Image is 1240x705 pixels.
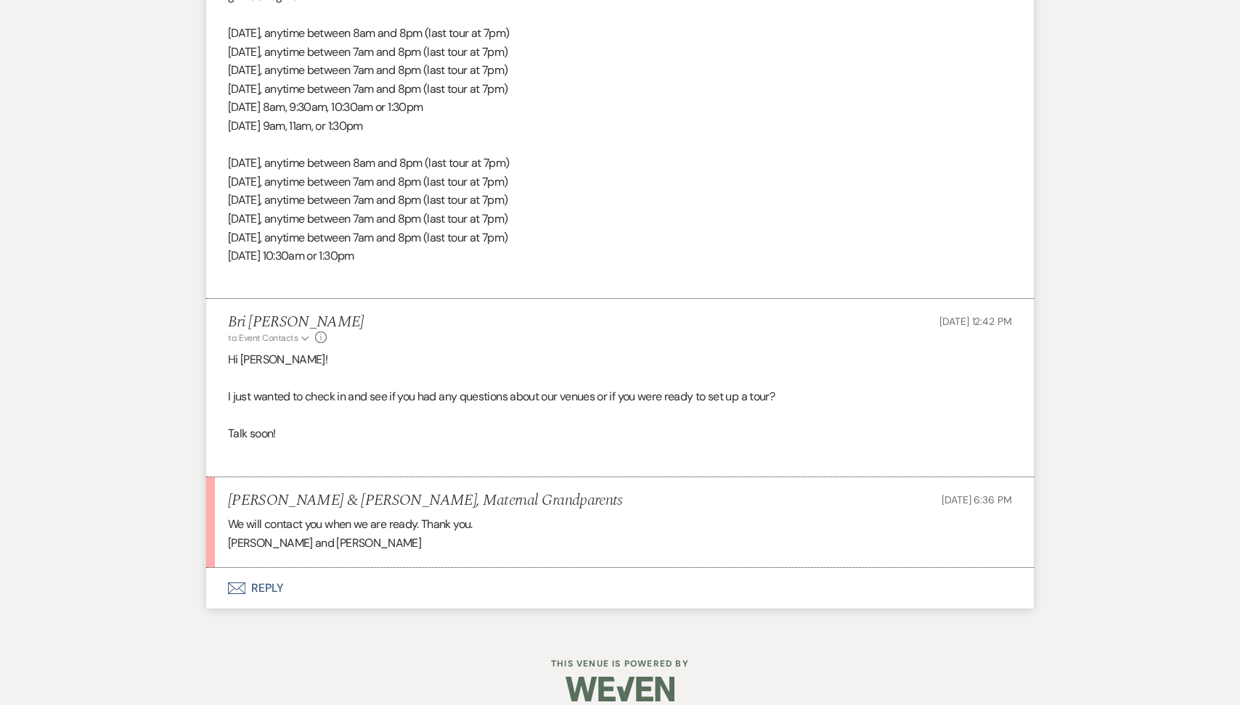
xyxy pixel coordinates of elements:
h5: Bri [PERSON_NAME] [228,313,364,331]
button: to: Event Contacts [228,331,311,345]
span: Talk soon! [228,426,276,441]
span: [DATE], anytime between 8am and 8pm (last tour at 7pm) [228,25,509,41]
span: [DATE], anytime between 8am and 8pm (last tour at 7pm) [228,155,509,170]
span: [DATE], anytime between 7am and 8pm (last tour at 7pm) [228,192,507,207]
button: Reply [206,568,1034,609]
p: [PERSON_NAME] and [PERSON_NAME] [228,534,1012,553]
span: [DATE] 12:42 PM [939,315,1012,328]
span: [DATE], anytime between 7am and 8pm (last tour at 7pm) [228,230,507,245]
span: [DATE], anytime between 7am and 8pm (last tour at 7pm) [228,211,507,226]
span: [DATE] 9am, 11am, or 1:30pm [228,118,363,133]
span: I just wanted to check in and see if you had any questions about our venues or if you were ready ... [228,389,775,404]
span: [DATE], anytime between 7am and 8pm (last tour at 7pm) [228,62,507,78]
span: Hi [PERSON_NAME]! [228,352,327,367]
p: We will contact you when we are ready. Thank you. [228,515,1012,534]
span: [DATE] 6:36 PM [942,493,1012,506]
span: [DATE] 8am, 9:30am, 10:30am or 1:30pm [228,99,423,115]
span: [DATE], anytime between 7am and 8pm (last tour at 7pm) [228,81,507,96]
h5: [PERSON_NAME] & [PERSON_NAME], Maternal Grandparents [228,492,623,510]
span: [DATE] 10:30am or 1:30pm [228,248,354,263]
span: [DATE], anytime between 7am and 8pm (last tour at 7pm) [228,44,507,59]
span: [DATE], anytime between 7am and 8pm (last tour at 7pm) [228,174,507,189]
span: to: Event Contacts [228,332,298,344]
